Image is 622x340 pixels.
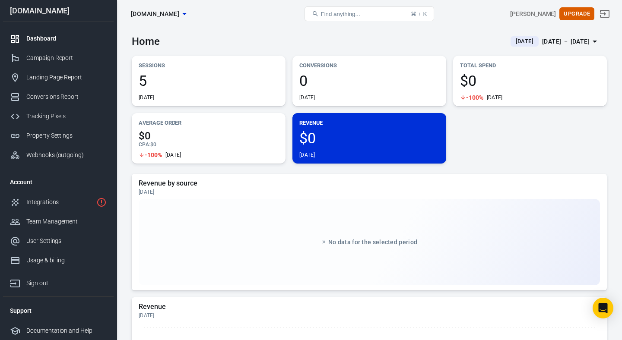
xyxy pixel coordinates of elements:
div: ⌘ + K [411,11,427,17]
span: -100% [145,152,162,158]
div: Open Intercom Messenger [593,298,613,318]
div: Sign out [26,279,107,288]
h5: Revenue [139,302,600,311]
div: [DATE] [299,94,315,101]
div: Landing Page Report [26,73,107,82]
a: Tracking Pixels [3,107,114,126]
a: Property Settings [3,126,114,145]
span: $0 [150,142,156,148]
div: Account id: aK3m9A57 [510,9,556,19]
div: Tracking Pixels [26,112,107,121]
p: Total Spend [460,61,600,70]
div: Property Settings [26,131,107,140]
div: [DATE] [139,312,600,319]
div: [DATE] [165,151,181,158]
span: kateandbradsplace.live [131,9,179,19]
span: -100% [466,94,483,101]
div: Integrations [26,198,93,207]
div: Dashboard [26,34,107,43]
span: 0 [299,73,439,88]
span: [DATE] [512,37,537,46]
span: $0 [460,73,600,88]
a: Webhooks (outgoing) [3,145,114,165]
p: Conversions [299,61,439,70]
h5: Revenue by source [139,179,600,188]
div: [DATE] [299,151,315,158]
a: Conversions Report [3,87,114,107]
button: Find anything...⌘ + K [305,6,434,21]
span: CPA : [139,142,150,148]
div: Conversions Report [26,92,107,101]
p: Sessions [139,61,279,70]
span: Find anything... [321,11,360,17]
div: User Settings [26,236,107,246]
span: No data for the selected period [328,239,417,246]
svg: 1 networks not verified yet [96,197,107,208]
div: [DATE] － [DATE] [542,36,590,47]
a: Dashboard [3,29,114,48]
li: Account [3,172,114,192]
a: Integrations [3,192,114,212]
button: [DOMAIN_NAME] [127,6,190,22]
p: Revenue [299,118,439,127]
a: Sign out [594,3,615,24]
a: Campaign Report [3,48,114,68]
div: Webhooks (outgoing) [26,151,107,160]
h3: Home [132,35,160,47]
button: Upgrade [559,7,594,21]
a: Usage & billing [3,251,114,270]
a: Landing Page Report [3,68,114,87]
span: 5 [139,73,279,88]
div: Usage & billing [26,256,107,265]
div: [DOMAIN_NAME] [3,7,114,15]
div: [DATE] [487,94,503,101]
div: [DATE] [139,189,600,195]
span: $0 [299,131,439,145]
li: Support [3,300,114,321]
a: Team Management [3,212,114,231]
div: Campaign Report [26,54,107,63]
p: Average Order [139,118,279,127]
a: User Settings [3,231,114,251]
div: Documentation and Help [26,326,107,335]
button: [DATE][DATE] － [DATE] [504,35,607,49]
div: Team Management [26,217,107,226]
div: [DATE] [139,94,155,101]
a: Sign out [3,270,114,293]
span: $0 [139,131,279,141]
